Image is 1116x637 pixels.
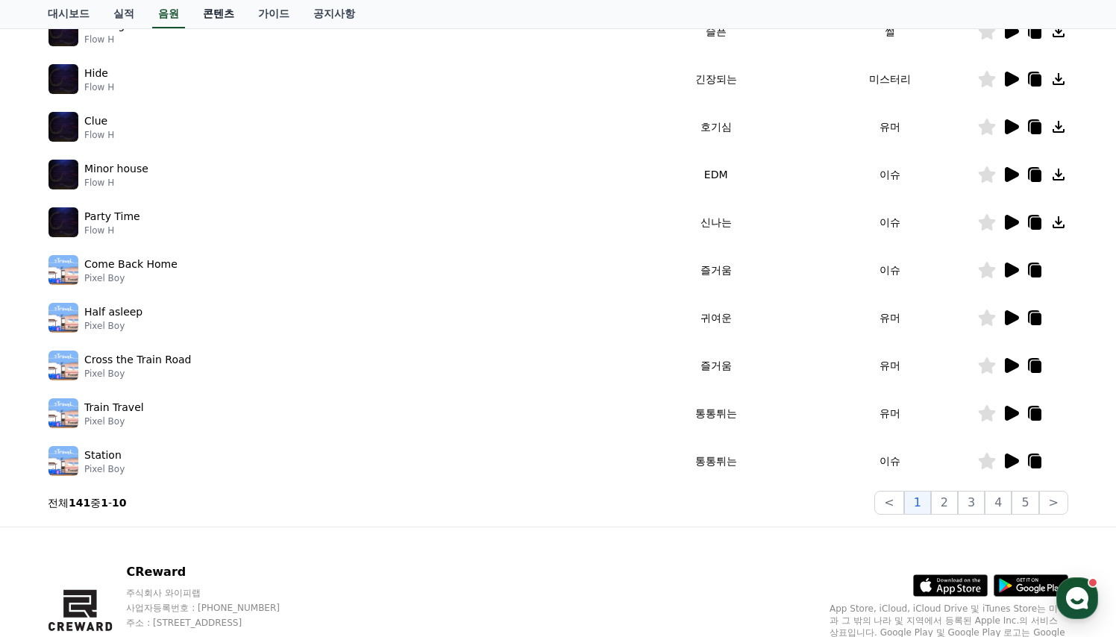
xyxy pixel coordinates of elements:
[48,495,127,510] p: 전체 중 -
[84,320,142,332] p: Pixel Boy
[126,617,308,629] p: 주소 : [STREET_ADDRESS]
[629,198,803,246] td: 신나는
[84,225,140,236] p: Flow H
[803,151,977,198] td: 이슈
[69,497,90,509] strong: 141
[84,304,142,320] p: Half asleep
[231,495,248,507] span: 설정
[126,563,308,581] p: CReward
[48,160,78,189] img: music
[84,66,108,81] p: Hide
[629,151,803,198] td: EDM
[84,400,144,415] p: Train Travel
[874,491,903,515] button: <
[629,103,803,151] td: 호기심
[48,351,78,380] img: music
[48,255,78,285] img: music
[192,473,286,510] a: 설정
[629,294,803,342] td: 귀여운
[101,497,108,509] strong: 1
[4,473,98,510] a: 홈
[985,491,1012,515] button: 4
[803,103,977,151] td: 유머
[629,246,803,294] td: 즐거움
[629,7,803,55] td: 슬픈
[1039,491,1068,515] button: >
[803,342,977,389] td: 유머
[84,34,135,45] p: Flow H
[931,491,958,515] button: 2
[48,112,78,142] img: music
[84,81,114,93] p: Flow H
[803,55,977,103] td: 미스터리
[48,303,78,333] img: music
[84,448,122,463] p: Station
[629,55,803,103] td: 긴장되는
[958,491,985,515] button: 3
[112,497,126,509] strong: 10
[84,463,125,475] p: Pixel Boy
[904,491,931,515] button: 1
[629,437,803,485] td: 통통튀는
[803,7,977,55] td: 썰
[48,16,78,46] img: music
[126,587,308,599] p: 주식회사 와이피랩
[48,207,78,237] img: music
[48,64,78,94] img: music
[803,294,977,342] td: 유머
[84,113,107,129] p: Clue
[126,602,308,614] p: 사업자등록번호 : [PHONE_NUMBER]
[48,446,78,476] img: music
[629,389,803,437] td: 통통튀는
[84,177,148,189] p: Flow H
[84,415,144,427] p: Pixel Boy
[803,389,977,437] td: 유머
[84,257,178,272] p: Come Back Home
[84,368,191,380] p: Pixel Boy
[84,129,114,141] p: Flow H
[84,352,191,368] p: Cross the Train Road
[1012,491,1038,515] button: 5
[629,342,803,389] td: 즐거움
[137,496,154,508] span: 대화
[803,437,977,485] td: 이슈
[84,209,140,225] p: Party Time
[48,398,78,428] img: music
[98,473,192,510] a: 대화
[47,495,56,507] span: 홈
[84,161,148,177] p: Minor house
[84,272,178,284] p: Pixel Boy
[803,246,977,294] td: 이슈
[803,198,977,246] td: 이슈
